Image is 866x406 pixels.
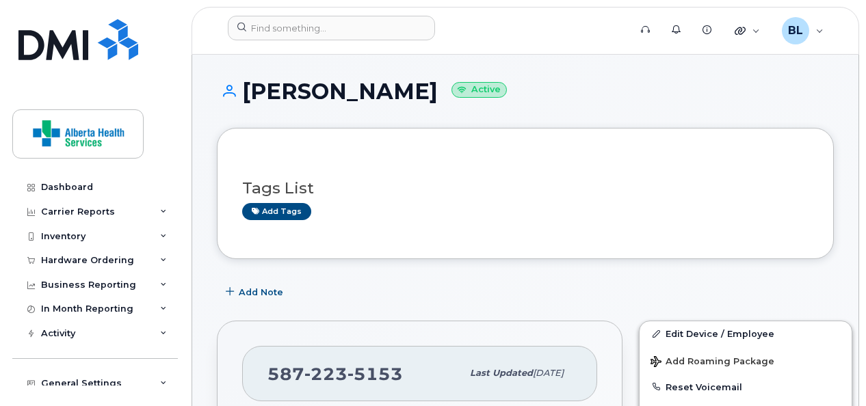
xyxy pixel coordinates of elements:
a: Edit Device / Employee [640,321,852,346]
button: Add Note [217,280,295,304]
span: Add Note [239,286,283,299]
span: 5153 [347,364,403,384]
button: Reset Voicemail [640,375,852,399]
span: [DATE] [533,368,564,378]
small: Active [451,82,507,98]
button: Add Roaming Package [640,347,852,375]
h3: Tags List [242,180,809,197]
span: 587 [267,364,403,384]
span: Last updated [470,368,533,378]
h1: [PERSON_NAME] [217,79,834,103]
a: Add tags [242,203,311,220]
span: 223 [304,364,347,384]
span: Add Roaming Package [651,356,774,369]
